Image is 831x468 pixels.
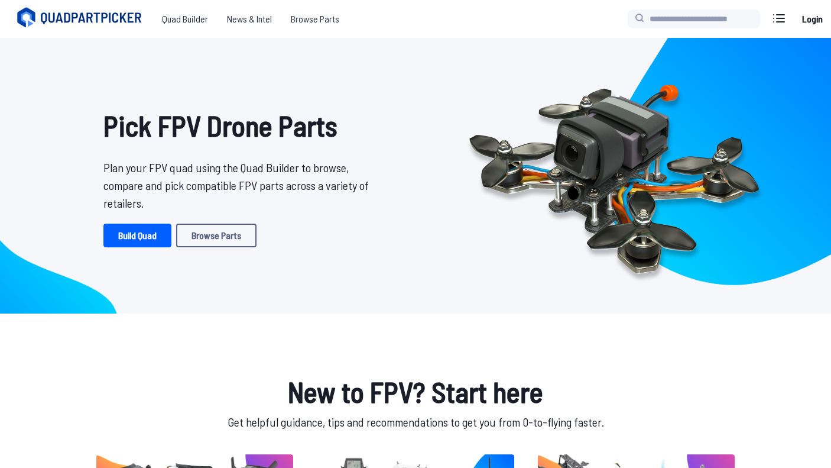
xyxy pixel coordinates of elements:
[798,7,826,31] a: Login
[218,7,281,31] a: News & Intel
[176,224,257,247] a: Browse Parts
[281,7,349,31] a: Browse Parts
[152,7,218,31] a: Quad Builder
[103,224,171,247] a: Build Quad
[103,159,378,212] p: Plan your FPV quad using the Quad Builder to browse, compare and pick compatible FPV parts across...
[444,57,784,294] img: Quadcopter
[94,370,737,413] h1: New to FPV? Start here
[94,413,737,431] p: Get helpful guidance, tips and recommendations to get you from 0-to-flying faster.
[103,104,378,147] h1: Pick FPV Drone Parts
